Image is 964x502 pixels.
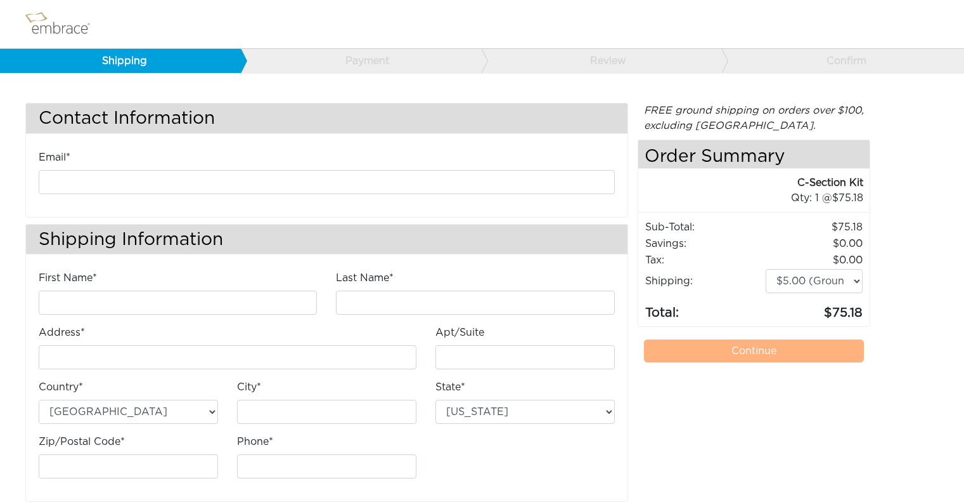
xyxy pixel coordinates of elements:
[654,190,864,206] div: 1 @
[22,8,105,40] img: logo.png
[435,380,465,395] label: State*
[721,49,962,73] a: Confirm
[765,235,864,252] td: 0.00
[39,270,97,286] label: First Name*
[26,225,627,254] h3: Shipping Information
[645,235,765,252] td: Savings :
[645,294,765,323] td: Total:
[638,140,870,169] h4: Order Summary
[645,252,765,268] td: Tax:
[765,252,864,268] td: 0.00
[765,294,864,323] td: 75.18
[765,219,864,235] td: 75.18
[39,434,125,449] label: Zip/Postal Code*
[638,103,871,133] div: FREE ground shipping on orders over $100, excluding [GEOGRAPHIC_DATA].
[645,219,765,235] td: Sub-Total:
[638,175,864,190] div: C-Section Kit
[26,103,627,133] h3: Contact Information
[645,268,765,294] td: Shipping:
[644,340,864,362] a: Continue
[237,380,261,395] label: City*
[832,193,863,203] span: 75.18
[336,270,394,286] label: Last Name*
[39,150,70,165] label: Email*
[39,380,83,395] label: Country*
[237,434,273,449] label: Phone*
[435,325,484,340] label: Apt/Suite
[39,325,85,340] label: Address*
[481,49,722,73] a: Review
[240,49,481,73] a: Payment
